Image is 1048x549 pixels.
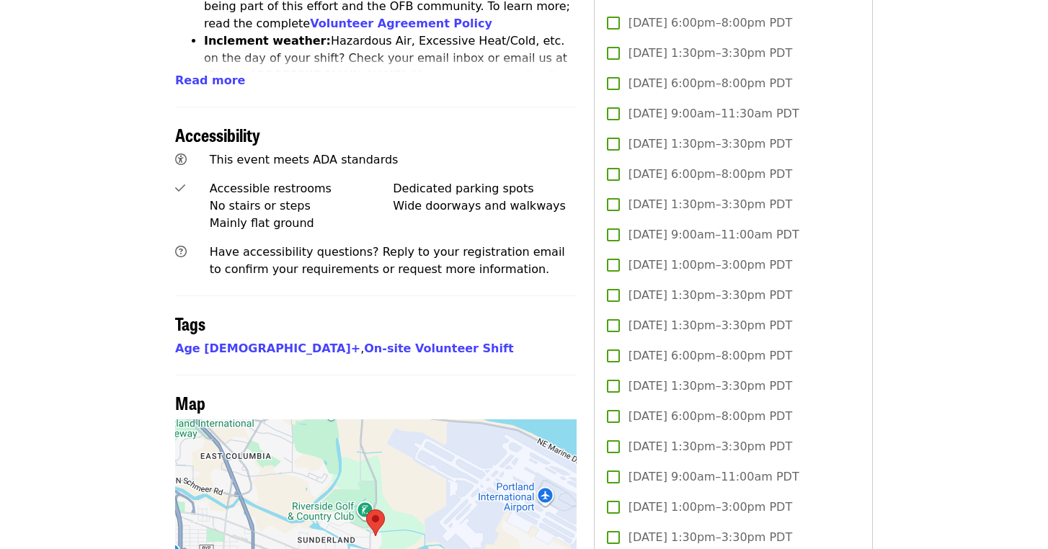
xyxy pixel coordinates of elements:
[629,499,792,516] span: [DATE] 1:00pm–3:00pm PDT
[393,197,577,215] div: Wide doorways and walkways
[310,17,492,30] a: Volunteer Agreement Policy
[210,215,394,232] div: Mainly flat ground
[629,226,799,244] span: [DATE] 9:00am–11:00am PDT
[629,378,792,395] span: [DATE] 1:30pm–3:30pm PDT
[175,153,187,166] i: universal-access icon
[175,390,205,415] span: Map
[204,32,577,119] li: Hazardous Air, Excessive Heat/Cold, etc. on the day of your shift? Check your email inbox or emai...
[629,256,792,274] span: [DATE] 1:00pm–3:00pm PDT
[175,311,205,336] span: Tags
[175,72,245,89] button: Read more
[629,45,792,62] span: [DATE] 1:30pm–3:30pm PDT
[210,197,394,215] div: No stairs or steps
[175,245,187,259] i: question-circle icon
[393,180,577,197] div: Dedicated parking spots
[629,317,792,334] span: [DATE] 1:30pm–3:30pm PDT
[629,135,792,153] span: [DATE] 1:30pm–3:30pm PDT
[629,75,792,92] span: [DATE] 6:00pm–8:00pm PDT
[175,182,185,195] i: check icon
[210,153,399,166] span: This event meets ADA standards
[175,122,260,147] span: Accessibility
[175,342,364,355] span: ,
[629,196,792,213] span: [DATE] 1:30pm–3:30pm PDT
[210,180,394,197] div: Accessible restrooms
[364,342,513,355] a: On-site Volunteer Shift
[629,438,792,455] span: [DATE] 1:30pm–3:30pm PDT
[629,529,792,546] span: [DATE] 1:30pm–3:30pm PDT
[629,347,792,365] span: [DATE] 6:00pm–8:00pm PDT
[210,245,565,276] span: Have accessibility questions? Reply to your registration email to confirm your requirements or re...
[204,34,331,48] strong: Inclement weather:
[629,166,792,183] span: [DATE] 6:00pm–8:00pm PDT
[629,287,792,304] span: [DATE] 1:30pm–3:30pm PDT
[629,468,799,486] span: [DATE] 9:00am–11:00am PDT
[629,105,799,122] span: [DATE] 9:00am–11:30am PDT
[629,14,792,32] span: [DATE] 6:00pm–8:00pm PDT
[175,342,360,355] a: Age [DEMOGRAPHIC_DATA]+
[175,73,245,87] span: Read more
[629,408,792,425] span: [DATE] 6:00pm–8:00pm PDT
